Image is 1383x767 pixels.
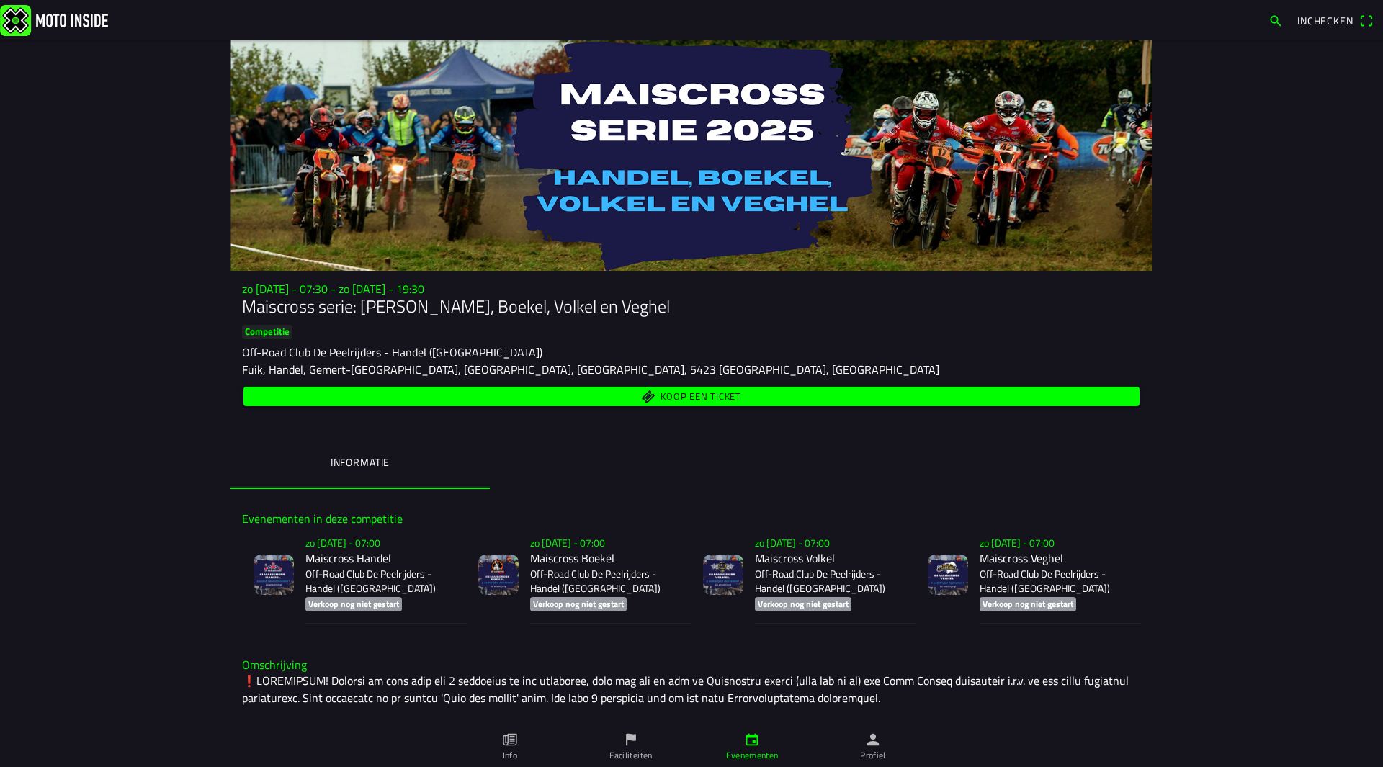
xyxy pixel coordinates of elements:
[623,732,639,748] ion-icon: flag
[245,324,290,338] ion-text: Competitie
[530,567,680,596] p: Off-Road Club De Peelrijders - Handel ([GEOGRAPHIC_DATA])
[254,555,294,595] img: w5xznwbrPMUGQxCx6SLC4sB6EgMurxnB4Y1T7tx4.png
[242,282,1141,296] h3: zo [DATE] - 07:30 - zo [DATE] - 19:30
[308,597,399,611] ion-text: Verkoop nog niet gestart
[305,535,380,550] ion-text: zo [DATE] - 07:00
[1290,8,1380,32] a: Incheckenqr scanner
[242,296,1141,317] h1: Maiscross serie: [PERSON_NAME], Boekel, Volkel en Veghel
[755,552,905,565] h2: Maiscross Volkel
[242,361,939,378] ion-text: Fuik, Handel, Gemert-[GEOGRAPHIC_DATA], [GEOGRAPHIC_DATA], [GEOGRAPHIC_DATA], 5423 [GEOGRAPHIC_DA...
[530,535,605,550] ion-text: zo [DATE] - 07:00
[661,393,741,402] span: Koop een ticket
[703,555,743,595] img: jKQ4Bu17442Pg5V7PweO1zYUWtn6oJrCjWyKa3DF.png
[242,512,1141,526] h3: Evenementen in deze competitie
[758,597,849,611] ion-text: Verkoop nog niet gestart
[755,535,830,550] ion-text: zo [DATE] - 07:00
[305,567,455,596] p: Off-Road Club De Peelrijders - Handel ([GEOGRAPHIC_DATA])
[983,597,1073,611] ion-text: Verkoop nog niet gestart
[478,555,519,595] img: XbRrYeqjX6RoNa9GiOPfnf7iQUAKusBh4upS6KNz.png
[331,454,390,470] ion-label: Informatie
[980,535,1055,550] ion-text: zo [DATE] - 07:00
[865,732,881,748] ion-icon: person
[726,749,779,762] ion-label: Evenementen
[533,597,624,611] ion-text: Verkoop nog niet gestart
[980,552,1129,565] h2: Maiscross Veghel
[503,749,517,762] ion-label: Info
[980,567,1129,596] p: Off-Road Club De Peelrijders - Handel ([GEOGRAPHIC_DATA])
[1261,8,1290,32] a: search
[860,749,886,762] ion-label: Profiel
[1297,13,1353,28] span: Inchecken
[928,555,968,595] img: Qzz3XpJe9CX2fo2R8mU2NtGNOJF1HLEIYfRzcqV9.png
[305,552,455,565] h2: Maiscross Handel
[242,658,1141,672] h3: Omschrijving
[502,732,518,748] ion-icon: paper
[744,732,760,748] ion-icon: calendar
[242,344,542,361] ion-text: Off-Road Club De Peelrijders - Handel ([GEOGRAPHIC_DATA])
[755,567,905,596] p: Off-Road Club De Peelrijders - Handel ([GEOGRAPHIC_DATA])
[530,552,680,565] h2: Maiscross Boekel
[609,749,652,762] ion-label: Faciliteiten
